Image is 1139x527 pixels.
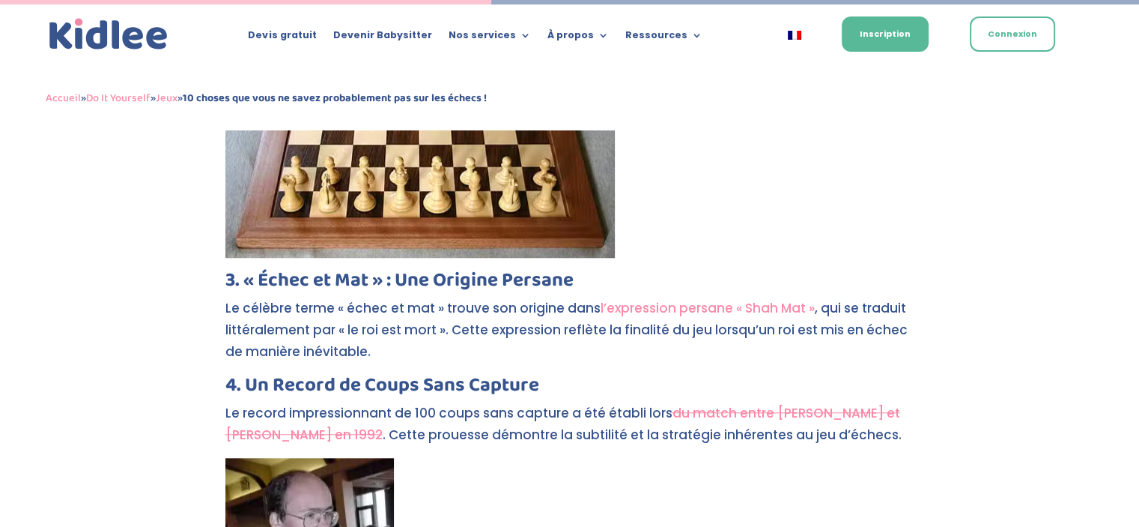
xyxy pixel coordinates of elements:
[46,15,171,54] img: logo_kidlee_bleu
[788,31,801,40] img: Français
[225,376,914,403] h3: 4. Un Record de Coups Sans Capture
[625,30,702,46] a: Ressources
[46,89,487,107] span: » » »
[970,16,1055,52] a: Connexion
[225,404,900,444] a: du match entre [PERSON_NAME] et [PERSON_NAME] en 1992
[86,89,151,107] a: Do It Yourself
[448,30,530,46] a: Nos services
[248,30,316,46] a: Devis gratuit
[156,89,177,107] a: Jeux
[225,403,914,459] p: Le record impressionnant de 100 coups sans capture a été établi lors . Cette prouesse démontre la...
[842,16,929,52] a: Inscription
[225,298,914,376] p: Le célèbre terme « échec et mat » trouve son origine dans , qui se traduit littéralement par « le...
[46,89,81,107] a: Accueil
[183,89,487,107] strong: 10 choses que vous ne savez probablement pas sur les échecs !
[225,4,615,258] img: Echiquier avec une alternance des cases
[547,30,608,46] a: À propos
[332,30,431,46] a: Devenir Babysitter
[225,271,914,298] h3: 3. « Échec et Mat » : Une Origine Persane
[601,299,815,317] a: l’expression persane « Shah Mat »
[46,15,171,54] a: Kidlee Logo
